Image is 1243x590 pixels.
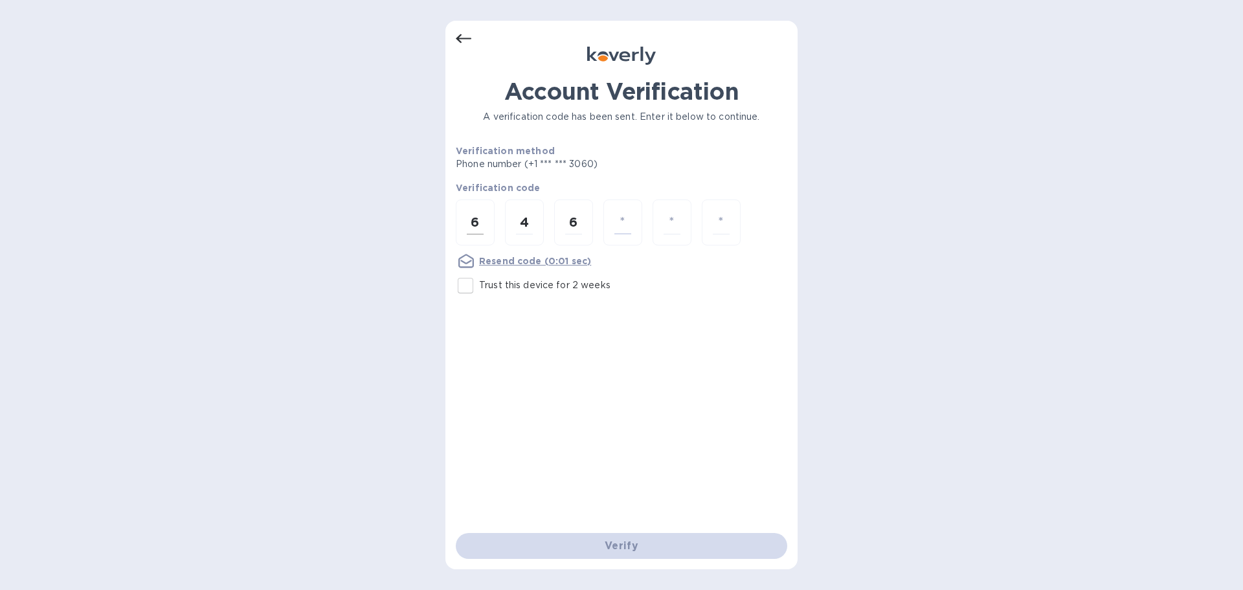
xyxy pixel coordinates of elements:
[456,157,697,171] p: Phone number (+1 *** *** 3060)
[479,256,591,266] u: Resend code (0:01 sec)
[456,78,787,105] h1: Account Verification
[456,146,555,156] b: Verification method
[456,181,787,194] p: Verification code
[456,110,787,124] p: A verification code has been sent. Enter it below to continue.
[479,278,610,292] p: Trust this device for 2 weeks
